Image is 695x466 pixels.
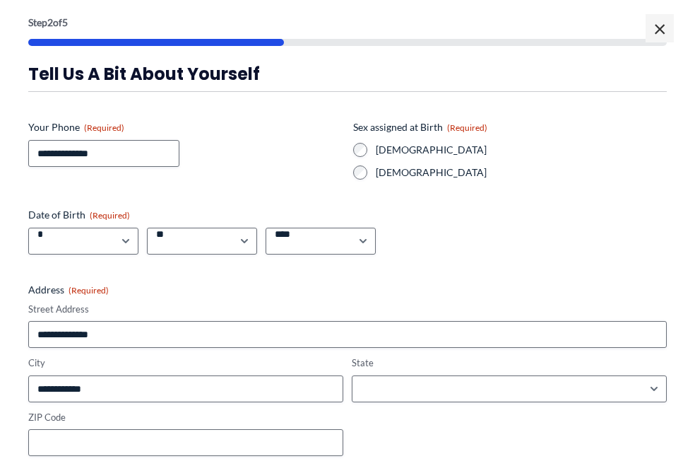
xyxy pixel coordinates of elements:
span: × [646,14,674,42]
legend: Address [28,283,109,297]
label: State [352,356,667,370]
span: (Required) [90,210,130,221]
label: ZIP Code [28,411,343,424]
label: [DEMOGRAPHIC_DATA] [376,143,667,157]
label: City [28,356,343,370]
legend: Sex assigned at Birth [353,120,487,134]
span: (Required) [69,285,109,296]
legend: Date of Birth [28,208,130,222]
span: (Required) [84,122,124,133]
span: 5 [62,16,68,28]
label: Your Phone [28,120,342,134]
label: Street Address [28,303,667,316]
span: (Required) [447,122,487,133]
span: 2 [47,16,53,28]
p: Step of [28,18,667,28]
label: [DEMOGRAPHIC_DATA] [376,165,667,180]
h3: Tell us a bit about yourself [28,63,667,85]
